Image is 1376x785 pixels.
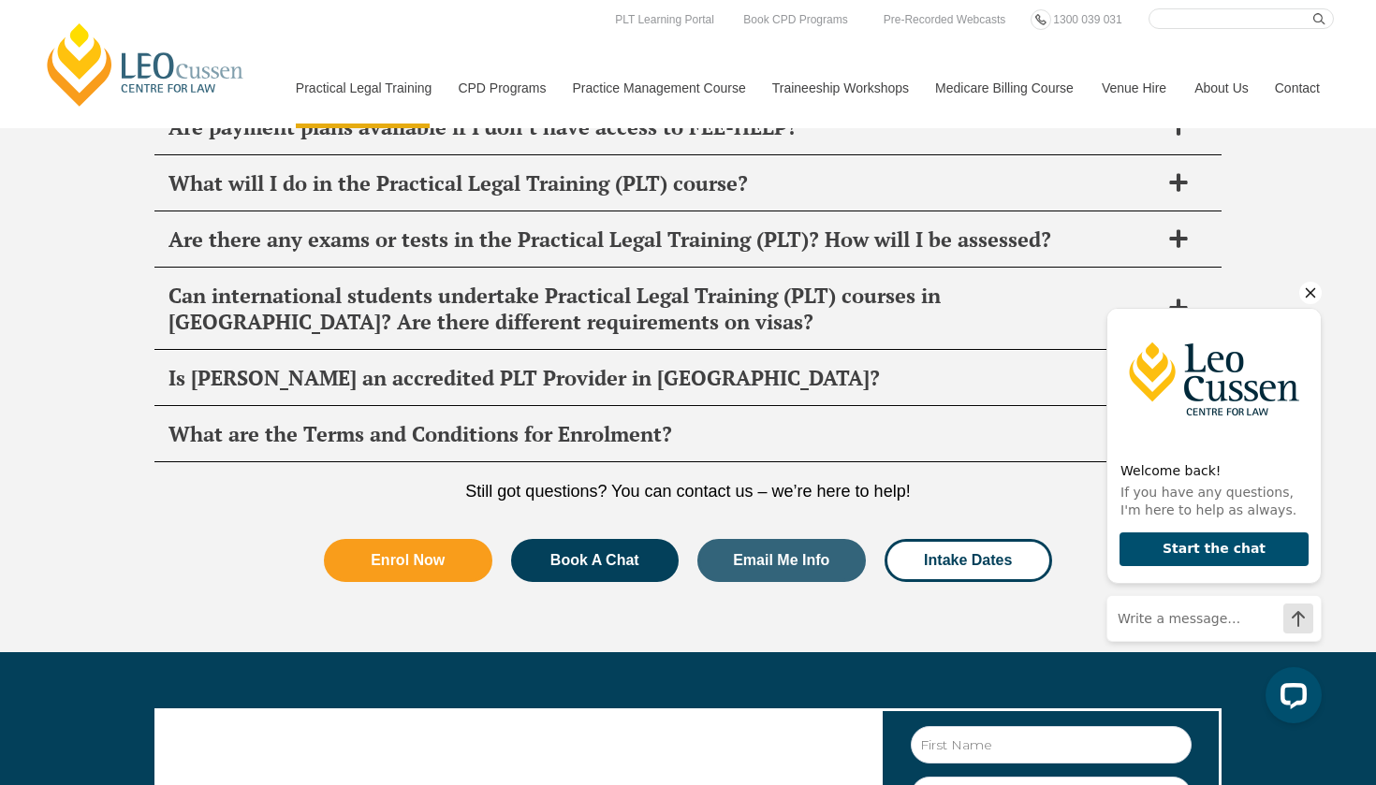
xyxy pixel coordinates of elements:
[610,9,719,30] a: PLT Learning Portal
[324,539,492,582] a: Enrol Now
[282,48,445,128] a: Practical Legal Training
[511,539,680,582] a: Book A Chat
[1091,277,1329,738] iframe: LiveChat chat widget
[168,226,1159,253] h2: Are there any exams or tests in the Practical Legal Training (PLT)? How will I be assessed?
[371,553,445,568] span: Enrol Now
[879,9,1011,30] a: Pre-Recorded Webcasts
[42,21,249,109] a: [PERSON_NAME] Centre for Law
[444,48,558,128] a: CPD Programs
[154,481,1222,502] p: Still got questions? You can contact us – we’re here to help!
[1048,9,1126,30] a: 1300 039 031
[168,365,1159,391] h2: Is [PERSON_NAME] an accredited PLT Provider in [GEOGRAPHIC_DATA]?
[1261,48,1334,128] a: Contact
[739,9,852,30] a: Book CPD Programs
[911,726,1192,763] input: First Name
[885,539,1053,582] a: Intake Dates
[697,539,866,582] a: Email Me Info
[758,48,921,128] a: Traineeship Workshops
[1180,48,1261,128] a: About Us
[1053,13,1121,26] span: 1300 039 031
[168,283,1159,335] h2: Can international students undertake Practical Legal Training (PLT) courses in [GEOGRAPHIC_DATA]?...
[168,170,1159,196] h2: What will I do in the Practical Legal Training (PLT) course?
[550,553,639,568] span: Book A Chat
[168,421,1159,447] h2: What are the Terms and Conditions for Enrolment?
[924,553,1012,568] span: Intake Dates
[733,553,829,568] span: Email Me Info
[559,48,758,128] a: Practice Management Course
[1088,48,1180,128] a: Venue Hire
[921,48,1088,128] a: Medicare Billing Course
